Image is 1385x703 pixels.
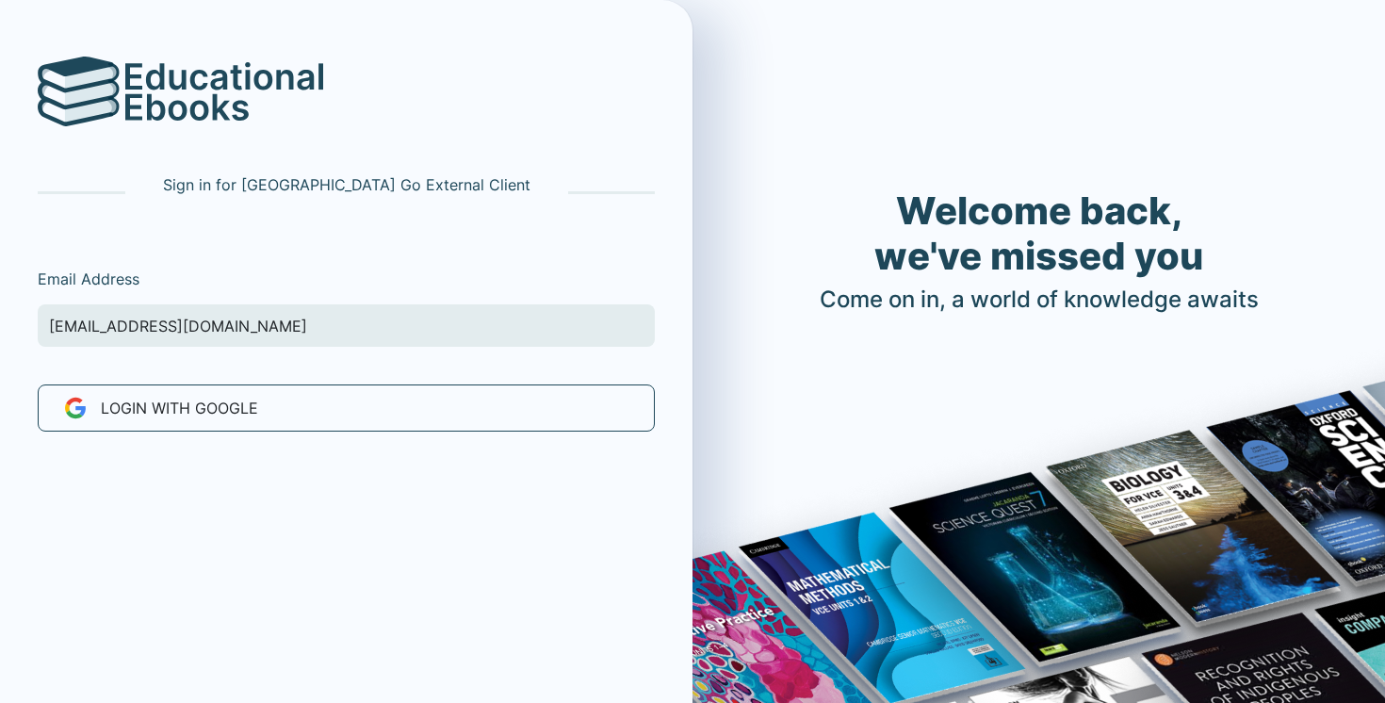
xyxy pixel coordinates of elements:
span: LOGIN WITH Google [101,397,258,419]
button: LOGIN WITH Google [38,384,655,432]
img: logo.svg [38,57,121,126]
h4: Come on in, a world of knowledge awaits [820,286,1259,314]
h1: Welcome back, we've missed you [820,188,1259,279]
p: Sign in for [GEOGRAPHIC_DATA] Go External Client [163,173,530,196]
img: new-google-favicon.svg [50,397,87,419]
img: logo-text.svg [125,62,323,121]
label: Email Address [38,268,139,290]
